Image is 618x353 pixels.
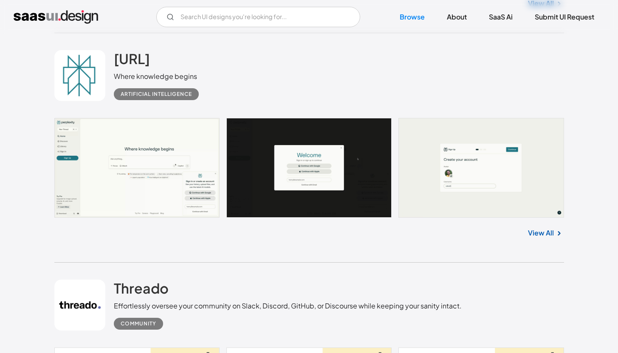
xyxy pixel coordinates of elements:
a: home [14,10,98,24]
a: Submit UI Request [525,8,604,26]
div: Where knowledge begins [114,71,206,81]
h2: Threado [114,280,169,297]
a: SaaS Ai [479,8,523,26]
a: About [437,8,477,26]
a: [URL] [114,50,150,71]
a: View All [528,228,554,238]
div: Artificial Intelligence [121,89,192,99]
div: Effortlessly oversee your community on Slack, Discord, GitHub, or Discourse while keeping your sa... [114,301,462,311]
h2: [URL] [114,50,150,67]
a: Browse [389,8,435,26]
input: Search UI designs you're looking for... [156,7,360,27]
form: Email Form [156,7,360,27]
div: Community [121,319,156,329]
a: Threado [114,280,169,301]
